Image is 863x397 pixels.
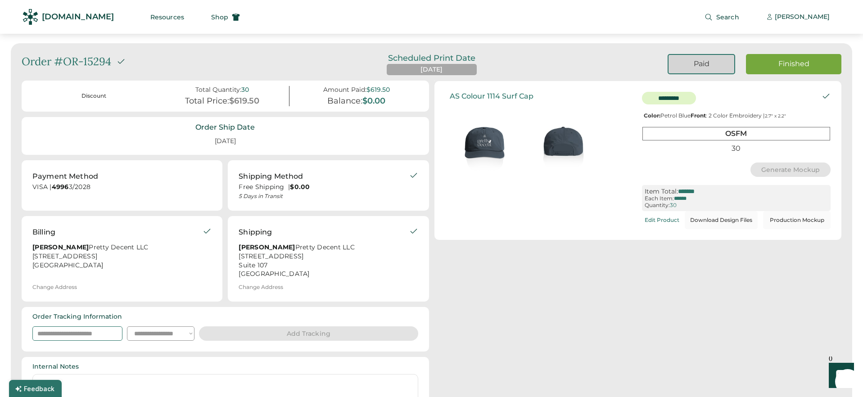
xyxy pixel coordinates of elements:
span: Search [716,14,739,20]
div: Change Address [32,284,77,290]
strong: [PERSON_NAME] [239,243,295,251]
div: VISA | 3/2028 [32,183,212,194]
strong: Color: [644,112,660,119]
span: Shop [211,14,228,20]
div: Discount [38,92,150,100]
div: 30 [241,86,249,94]
iframe: Front Chat [820,356,859,395]
div: 30 [642,142,830,154]
div: Item Total: [645,188,678,195]
div: Quantity: [645,202,670,208]
div: Billing [32,227,55,238]
div: Each Item: [645,195,674,202]
div: 30 [670,202,677,208]
img: Rendered Logo - Screens [23,9,38,25]
div: Shipping Method [239,171,303,182]
div: [DOMAIN_NAME] [42,11,114,23]
button: Generate Mockup [750,162,831,177]
div: Order #OR-15294 [22,54,111,69]
div: AS Colour 1114 Surf Cap [450,92,533,100]
div: Amount Paid: [323,86,366,94]
div: [DATE] [420,65,443,74]
div: Total Price: [185,96,229,106]
button: Resources [140,8,195,26]
strong: Front [691,112,706,119]
div: Edit Product [645,217,679,223]
button: Shop [200,8,251,26]
strong: [PERSON_NAME] [32,243,89,251]
div: Internal Notes [32,362,79,371]
strong: $0.00 [290,183,310,191]
div: 5 Days in Transit [239,193,409,200]
div: OSFM [642,127,830,140]
div: Payment Method [32,171,98,182]
div: Petrol Blue : 2 Color Embroidery | [642,113,831,119]
div: $619.50 [229,96,259,106]
div: Scheduled Print Date [375,54,488,62]
div: Free Shipping | [239,183,409,192]
button: Add Tracking [199,326,418,341]
button: Download Design Files [685,211,758,229]
div: Pretty Decent LLC [STREET_ADDRESS] Suite 107 [GEOGRAPHIC_DATA] [239,243,409,279]
button: Search [694,8,750,26]
div: Paid [679,59,723,69]
div: Total Quantity: [195,86,241,94]
div: [PERSON_NAME] [775,13,830,22]
div: Order Ship Date [195,122,255,132]
div: [DATE] [204,133,247,149]
div: Order Tracking Information [32,312,122,321]
div: Shipping [239,227,272,238]
div: $0.00 [362,96,385,106]
img: generate-image [524,104,603,183]
img: generate-image [445,104,524,183]
strong: 4996 [52,183,69,191]
div: $619.50 [366,86,390,94]
div: Pretty Decent LLC [STREET_ADDRESS] [GEOGRAPHIC_DATA] [32,243,203,270]
font: 2.7" x 2.2" [765,113,786,119]
div: Change Address [239,284,283,290]
div: Finished [757,59,831,69]
div: Balance: [327,96,362,106]
button: Production Mockup [763,211,831,229]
